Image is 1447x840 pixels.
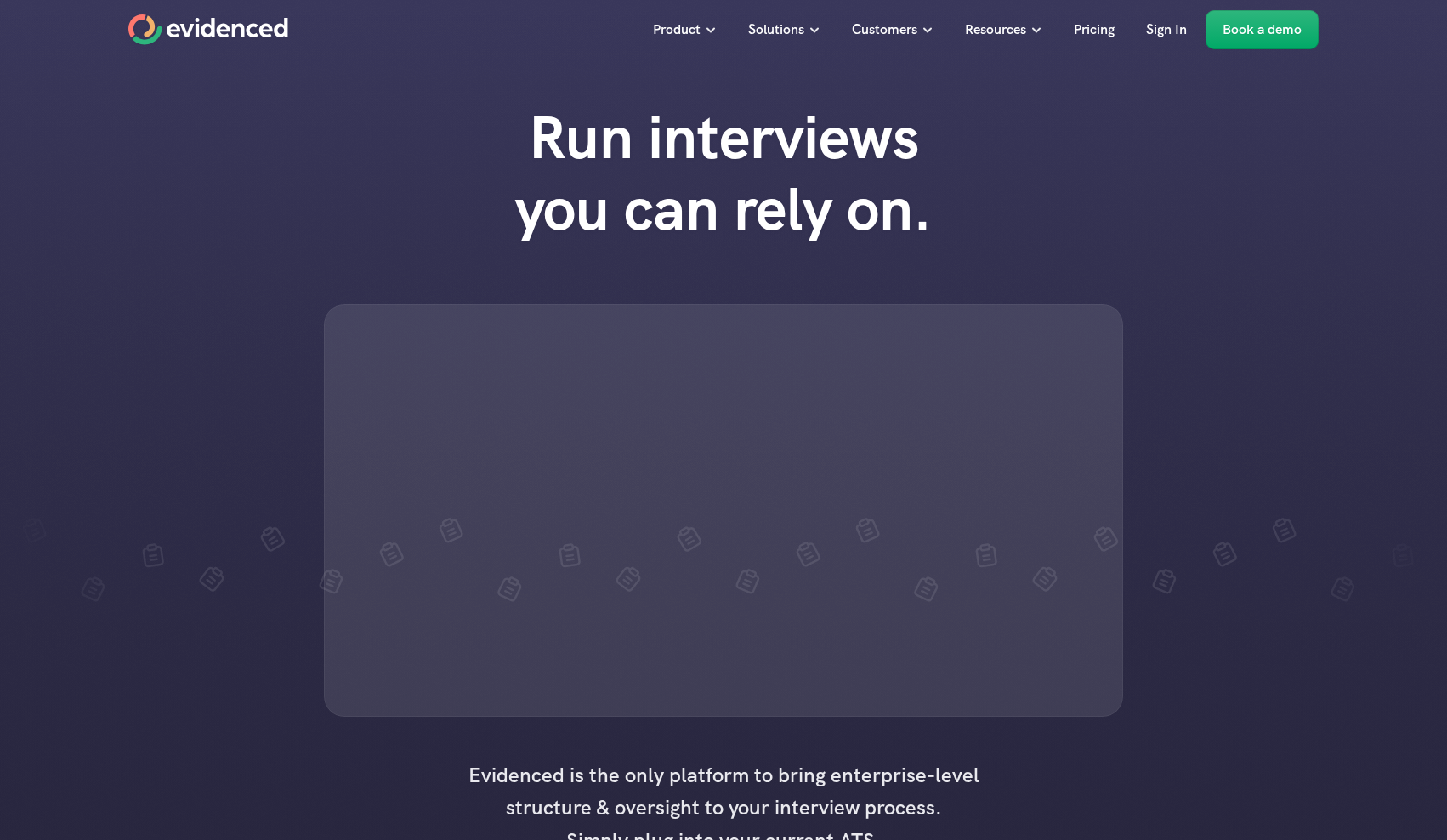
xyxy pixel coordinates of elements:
[653,19,701,41] p: Product
[852,19,917,41] p: Customers
[1223,19,1302,41] p: Book a demo
[1133,10,1200,49] a: Sign In
[1206,10,1319,49] a: Book a demo
[1061,10,1127,49] a: Pricing
[481,102,966,245] h1: Run interviews you can rely on.
[128,14,288,45] a: Home
[1074,19,1115,41] p: Pricing
[965,19,1026,41] p: Resources
[748,19,804,41] p: Solutions
[1146,19,1187,41] p: Sign In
